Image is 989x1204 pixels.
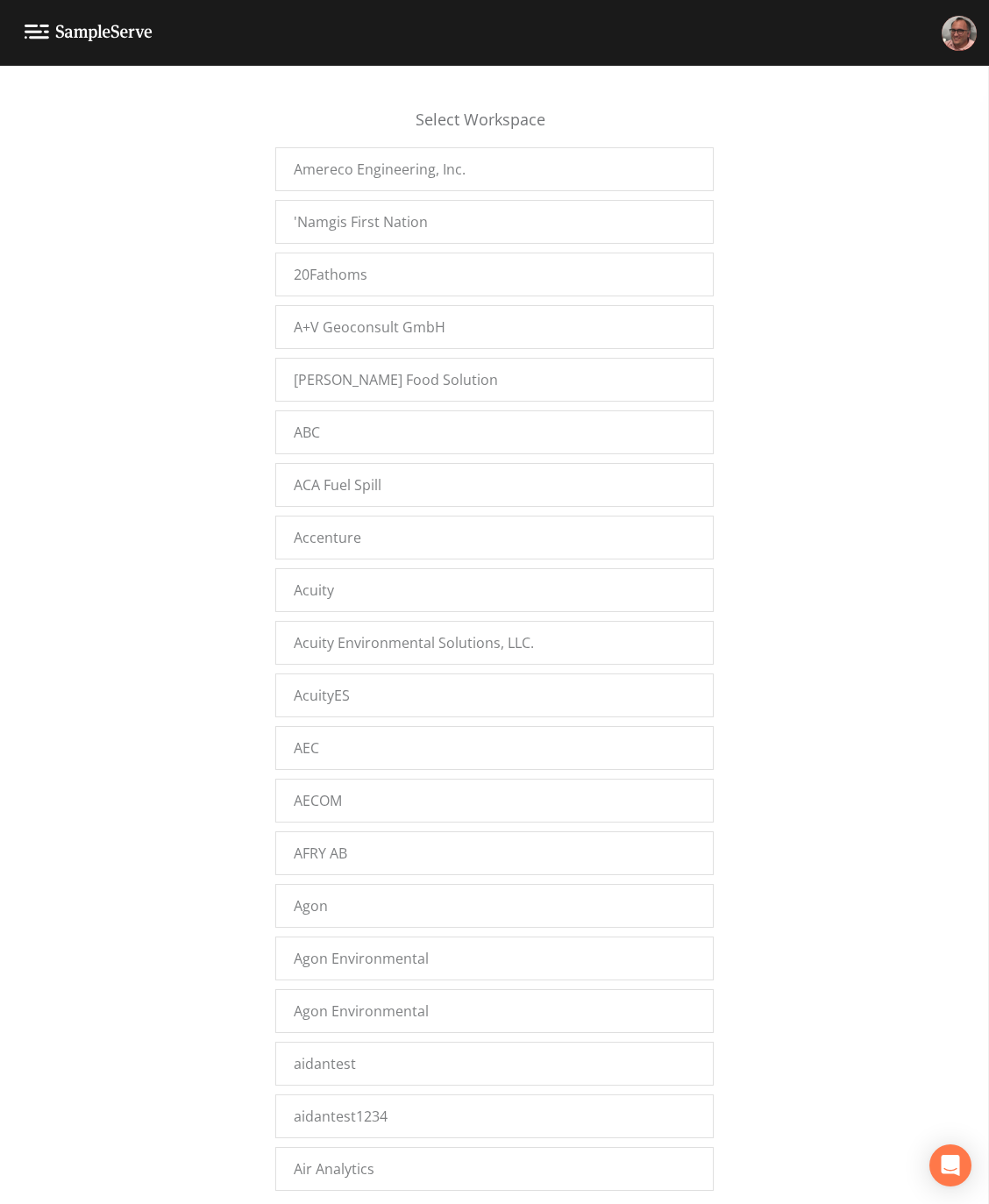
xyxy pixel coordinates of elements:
[294,843,347,864] span: AFRY AB
[929,1144,971,1186] div: Open Intercom Messenger
[275,200,714,244] a: 'Namgis First Nation
[294,1001,429,1022] span: Agon Environmental
[275,410,714,454] a: ABC
[294,948,429,969] span: Agon Environmental
[294,895,328,916] span: Agon
[275,305,714,349] a: A+V Geoconsult GmbH
[294,790,342,811] span: AECOM
[294,685,350,706] span: AcuityES
[294,737,319,759] span: AEC
[275,1042,714,1086] a: aidantest
[294,1158,374,1179] span: Air Analytics
[275,1147,714,1191] a: Air Analytics
[942,16,977,51] img: e2d790fa78825a4bb76dcb6ab311d44c
[275,108,714,147] div: Select Workspace
[275,253,714,296] a: 20Fathoms
[275,147,714,191] a: Amereco Engineering, Inc.
[294,1053,356,1074] span: aidantest
[294,527,361,548] span: Accenture
[294,159,466,180] span: Amereco Engineering, Inc.
[275,831,714,875] a: AFRY AB
[275,937,714,980] a: Agon Environmental
[275,1094,714,1138] a: aidantest1234
[294,580,334,601] span: Acuity
[294,369,498,390] span: [PERSON_NAME] Food Solution
[275,673,714,717] a: AcuityES
[275,516,714,559] a: Accenture
[275,621,714,665] a: Acuity Environmental Solutions, LLC.
[275,358,714,402] a: [PERSON_NAME] Food Solution
[275,884,714,928] a: Agon
[275,463,714,507] a: ACA Fuel Spill
[294,317,445,338] span: A+V Geoconsult GmbH
[294,632,534,653] span: Acuity Environmental Solutions, LLC.
[294,1106,388,1127] span: aidantest1234
[275,726,714,770] a: AEC
[25,25,153,41] img: logo
[294,264,367,285] span: 20Fathoms
[275,779,714,823] a: AECOM
[294,474,381,495] span: ACA Fuel Spill
[275,989,714,1033] a: Agon Environmental
[294,422,320,443] span: ABC
[294,211,428,232] span: 'Namgis First Nation
[275,568,714,612] a: Acuity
